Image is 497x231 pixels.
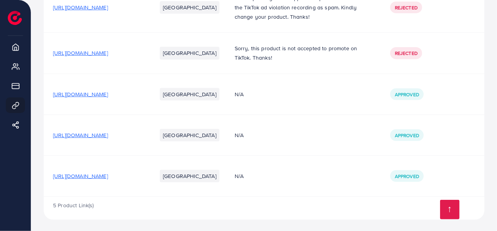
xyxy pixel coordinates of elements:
[464,196,491,225] iframe: Chat
[160,47,219,59] li: [GEOGRAPHIC_DATA]
[235,90,244,98] span: N/A
[235,131,244,139] span: N/A
[53,172,108,180] span: [URL][DOMAIN_NAME]
[53,49,108,57] span: [URL][DOMAIN_NAME]
[8,11,22,25] img: logo
[395,173,419,180] span: Approved
[235,172,244,180] span: N/A
[395,91,419,98] span: Approved
[160,88,219,101] li: [GEOGRAPHIC_DATA]
[160,170,219,182] li: [GEOGRAPHIC_DATA]
[235,44,371,62] p: Sorry, this product is not accepted to promote on TikTok. Thanks!
[53,90,108,98] span: [URL][DOMAIN_NAME]
[53,131,108,139] span: [URL][DOMAIN_NAME]
[395,132,419,139] span: Approved
[395,4,417,11] span: Rejected
[395,50,417,56] span: Rejected
[160,129,219,141] li: [GEOGRAPHIC_DATA]
[160,1,219,14] li: [GEOGRAPHIC_DATA]
[53,201,94,209] span: 5 Product Link(s)
[53,4,108,11] span: [URL][DOMAIN_NAME]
